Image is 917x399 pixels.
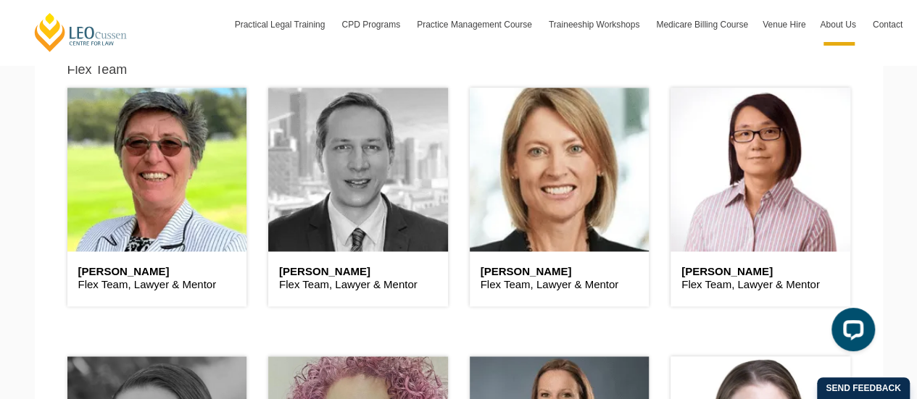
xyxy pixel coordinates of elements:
h6: [PERSON_NAME] [681,266,839,278]
a: Medicare Billing Course [649,4,755,46]
p: Flex Team, Lawyer & Mentor [279,277,437,292]
a: Practical Legal Training [228,4,335,46]
a: Traineeship Workshops [542,4,649,46]
a: CPD Programs [334,4,410,46]
h5: Flex Team [67,63,128,77]
a: Contact [866,4,910,46]
a: [PERSON_NAME] Centre for Law [33,12,129,53]
h6: [PERSON_NAME] [78,266,236,278]
p: Flex Team, Lawyer & Mentor [481,277,639,292]
a: Venue Hire [755,4,813,46]
a: About Us [813,4,865,46]
h6: [PERSON_NAME] [279,266,437,278]
p: Flex Team, Lawyer & Mentor [681,277,839,292]
iframe: LiveChat chat widget [820,302,881,363]
p: Flex Team, Lawyer & Mentor [78,277,236,292]
h6: [PERSON_NAME] [481,266,639,278]
a: Practice Management Course [410,4,542,46]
